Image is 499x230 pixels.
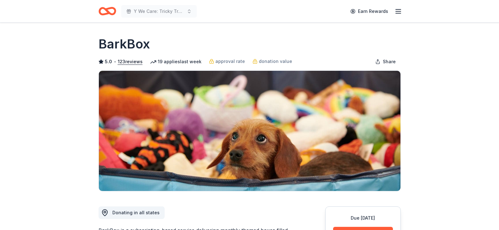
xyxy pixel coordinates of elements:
[112,210,160,215] span: Donating in all states
[99,35,150,53] h1: BarkBox
[333,214,393,222] div: Due [DATE]
[347,6,392,17] a: Earn Rewards
[99,4,116,19] a: Home
[114,59,116,64] span: •
[134,8,184,15] span: Y We Care: Tricky Tray Auction Fundraiser
[370,55,401,68] button: Share
[215,58,245,65] span: approval rate
[105,58,112,65] span: 5.0
[121,5,197,18] button: Y We Care: Tricky Tray Auction Fundraiser
[150,58,201,65] div: 19 applies last week
[383,58,396,65] span: Share
[259,58,292,65] span: donation value
[118,58,143,65] button: 123reviews
[209,58,245,65] a: approval rate
[99,71,400,191] img: Image for BarkBox
[252,58,292,65] a: donation value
